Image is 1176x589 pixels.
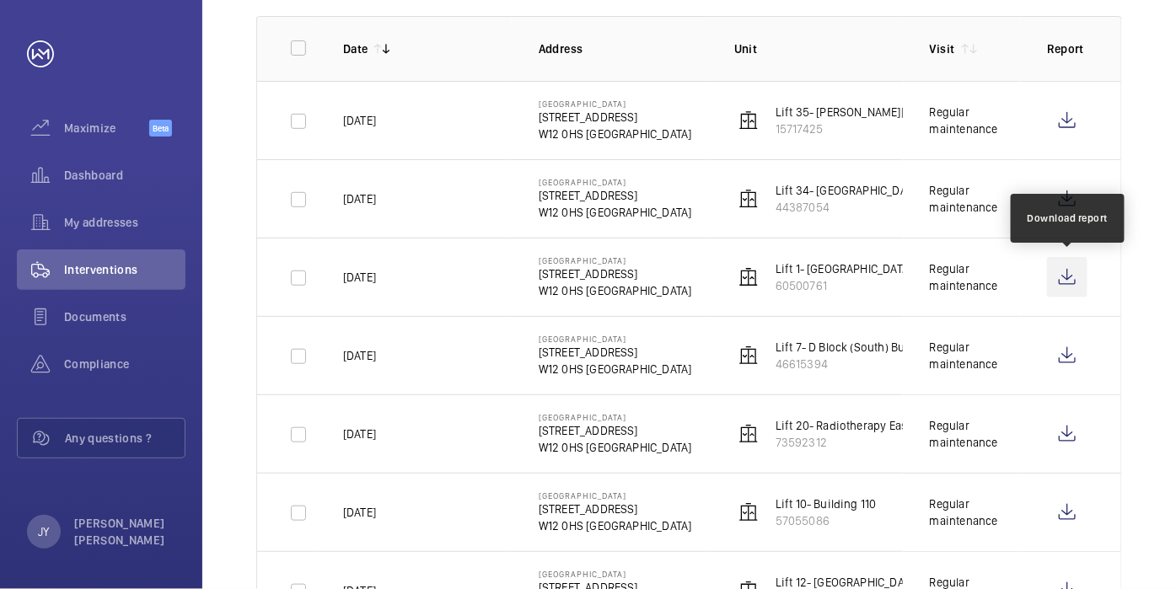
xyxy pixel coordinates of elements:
[539,412,692,422] p: [GEOGRAPHIC_DATA]
[539,177,692,187] p: [GEOGRAPHIC_DATA]
[539,40,707,57] p: Address
[343,426,376,442] p: [DATE]
[734,40,903,57] p: Unit
[1047,40,1087,57] p: Report
[539,569,692,579] p: [GEOGRAPHIC_DATA]
[776,182,945,199] p: Lift 34- [GEOGRAPHIC_DATA] 555
[64,308,185,325] span: Documents
[776,417,981,434] p: Lift 20- Radiotherapy East Building 334
[539,282,692,299] p: W12 0HS [GEOGRAPHIC_DATA]
[930,495,1020,529] div: Regular maintenance
[343,347,376,364] p: [DATE]
[539,439,692,456] p: W12 0HS [GEOGRAPHIC_DATA]
[930,339,1020,372] div: Regular maintenance
[343,190,376,207] p: [DATE]
[738,110,759,131] img: elevator.svg
[776,339,956,356] p: Lift 7- D Block (South) Building 107
[539,109,692,126] p: [STREET_ADDRESS]
[539,501,692,517] p: [STREET_ADDRESS]
[539,490,692,501] p: [GEOGRAPHIC_DATA]
[149,120,172,137] span: Beta
[930,417,1020,451] div: Regular maintenance
[776,260,1020,277] p: Lift 1- [GEOGRAPHIC_DATA] (North) Building 132
[738,267,759,287] img: elevator.svg
[776,104,1030,120] p: Lift 35- [PERSON_NAME][GEOGRAPHIC_DATA] 369
[343,40,368,57] p: Date
[738,345,759,366] img: elevator.svg
[539,422,692,439] p: [STREET_ADDRESS]
[738,189,759,209] img: elevator.svg
[776,277,1020,294] p: 60500761
[539,204,692,221] p: W12 0HS [GEOGRAPHIC_DATA]
[64,261,185,278] span: Interventions
[738,502,759,522] img: elevator.svg
[776,199,945,216] p: 44387054
[1028,211,1109,226] div: Download report
[539,361,692,377] p: W12 0HS [GEOGRAPHIC_DATA]
[930,182,1020,216] div: Regular maintenance
[64,214,185,231] span: My addresses
[539,126,692,142] p: W12 0HS [GEOGRAPHIC_DATA]
[776,120,1030,137] p: 15717425
[776,434,981,451] p: 73592312
[343,112,376,129] p: [DATE]
[539,255,692,265] p: [GEOGRAPHIC_DATA]
[64,120,149,137] span: Maximize
[930,260,1020,294] div: Regular maintenance
[65,430,185,447] span: Any questions ?
[539,265,692,282] p: [STREET_ADDRESS]
[539,187,692,204] p: [STREET_ADDRESS]
[539,334,692,344] p: [GEOGRAPHIC_DATA]
[539,99,692,109] p: [GEOGRAPHIC_DATA]
[776,356,956,372] p: 46615394
[738,424,759,444] img: elevator.svg
[930,40,955,57] p: Visit
[64,167,185,184] span: Dashboard
[539,517,692,534] p: W12 0HS [GEOGRAPHIC_DATA]
[776,512,877,529] p: 57055086
[343,504,376,521] p: [DATE]
[38,523,49,540] p: JY
[64,356,185,372] span: Compliance
[343,269,376,286] p: [DATE]
[74,515,175,549] p: [PERSON_NAME] [PERSON_NAME]
[930,104,1020,137] div: Regular maintenance
[776,495,877,512] p: Lift 10- Building 110
[539,344,692,361] p: [STREET_ADDRESS]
